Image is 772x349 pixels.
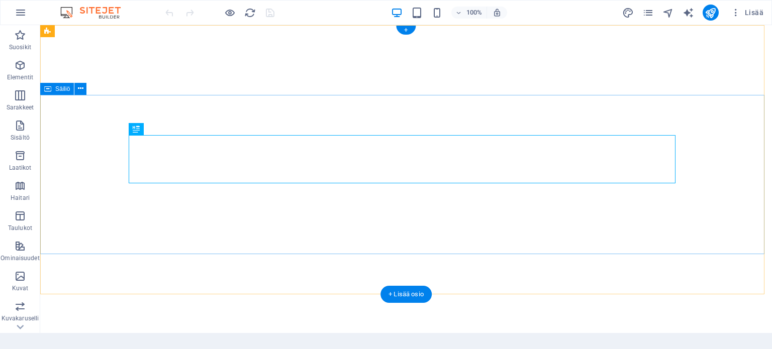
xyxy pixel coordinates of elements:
[11,134,30,142] p: Sisältö
[727,5,767,21] button: Lisää
[58,7,133,19] img: Editor Logo
[12,284,29,292] p: Kuvat
[244,7,256,19] i: Lataa sivu uudelleen
[642,7,654,19] button: pages
[9,43,31,51] p: Suosikit
[642,7,654,19] i: Sivut (Ctrl+Alt+S)
[1,254,39,262] p: Ominaisuudet
[622,7,634,19] button: design
[2,314,39,322] p: Kuvakaruselli
[731,8,763,18] span: Lisää
[703,5,719,21] button: publish
[7,73,33,81] p: Elementit
[244,7,256,19] button: reload
[8,224,32,232] p: Taulukot
[662,7,674,19] button: navigator
[396,26,416,35] div: +
[662,7,674,19] i: Navigaattori
[9,164,32,172] p: Laatikot
[622,7,634,19] i: Ulkoasu (Ctrl+Alt+Y)
[466,7,482,19] h6: 100%
[380,286,432,303] div: + Lisää osio
[451,7,487,19] button: 100%
[224,7,236,19] button: Napsauta tästä poistuaksesi esikatselutilasta ja jatkaaksesi muokkaamista
[683,7,695,19] button: text_generator
[683,7,694,19] i: Tekstigeneraattori
[55,86,70,92] span: Säiliö
[11,194,30,202] p: Haitari
[705,7,716,19] i: Julkaise
[7,103,34,111] p: Sarakkeet
[493,8,502,17] i: Koon muuttuessa säädä zoomaustaso automaattisesti sopimaan valittuun laitteeseen.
